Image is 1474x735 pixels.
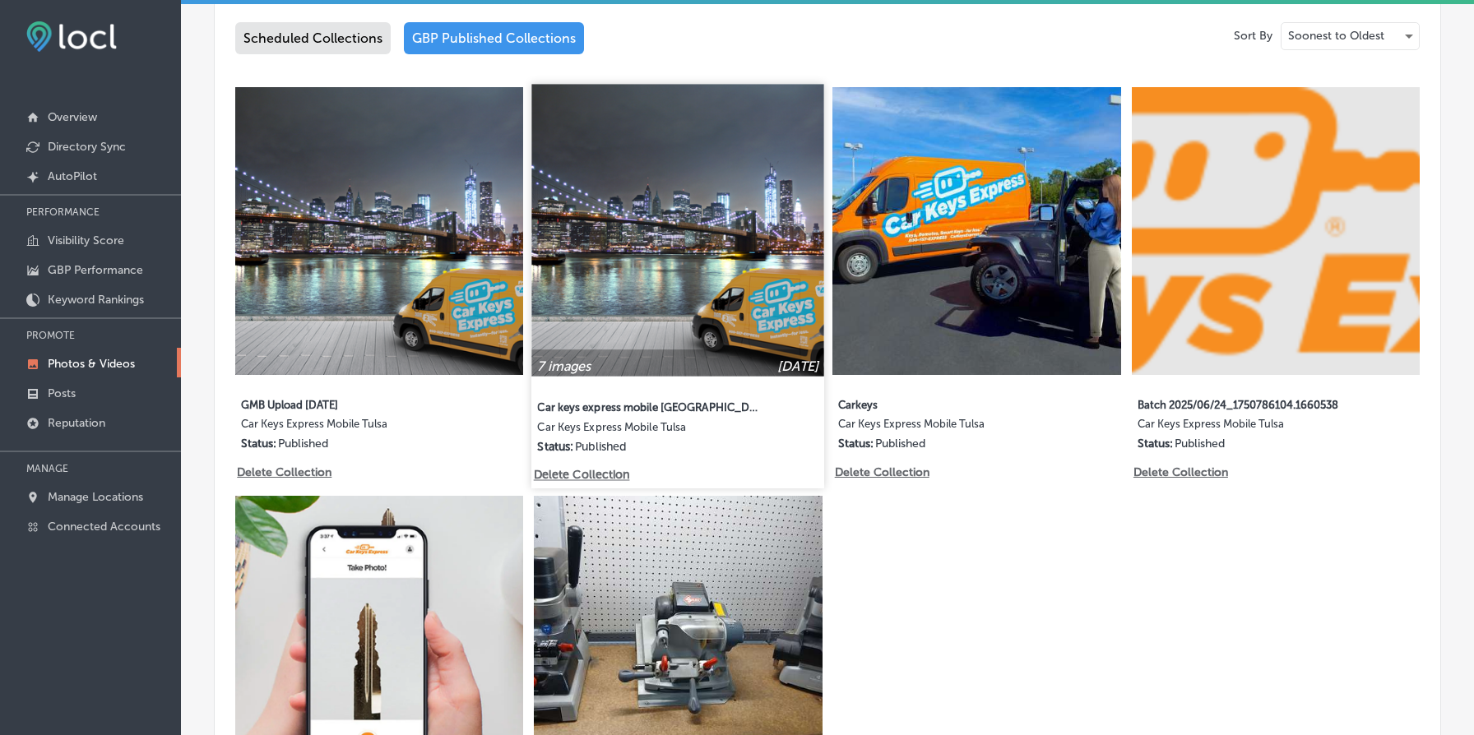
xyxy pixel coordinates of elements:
[48,520,160,534] p: Connected Accounts
[534,468,628,482] p: Delete Collection
[838,437,874,451] p: Status:
[241,389,462,418] label: GMB Upload [DATE]
[235,22,391,54] div: Scheduled Collections
[237,465,330,479] p: Delete Collection
[835,465,928,479] p: Delete Collection
[575,439,626,453] p: Published
[48,416,105,430] p: Reputation
[538,391,762,420] label: Car keys express mobile [GEOGRAPHIC_DATA]
[278,437,328,451] p: Published
[1234,29,1272,43] p: Sort By
[48,293,144,307] p: Keyword Rankings
[875,437,925,451] p: Published
[1138,389,1359,418] label: Batch 2025/06/24_1750786104.1660538
[48,233,124,247] p: Visibility Score
[48,140,126,154] p: Directory Sync
[1288,28,1384,44] p: Soonest to Oldest
[1138,437,1173,451] p: Status:
[241,437,276,451] p: Status:
[26,21,117,52] img: fda3e92497d09a02dc62c9cd864e3231.png
[48,386,76,400] p: Posts
[235,87,523,375] img: Collection thumbnail
[1132,87,1420,375] img: Collection thumbnail
[838,389,1059,418] label: Carkeys
[48,490,143,504] p: Manage Locations
[1175,437,1225,451] p: Published
[538,358,591,373] p: 7 images
[48,110,97,124] p: Overview
[241,418,462,437] label: Car Keys Express Mobile Tulsa
[538,420,762,439] label: Car Keys Express Mobile Tulsa
[1282,23,1419,49] div: Soonest to Oldest
[404,22,584,54] div: GBP Published Collections
[832,87,1120,375] img: Collection thumbnail
[777,358,818,373] p: [DATE]
[532,84,825,377] img: Collection thumbnail
[48,169,97,183] p: AutoPilot
[838,418,1059,437] label: Car Keys Express Mobile Tulsa
[1138,418,1359,437] label: Car Keys Express Mobile Tulsa
[1133,465,1226,479] p: Delete Collection
[48,357,135,371] p: Photos & Videos
[48,263,143,277] p: GBP Performance
[538,439,574,453] p: Status:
